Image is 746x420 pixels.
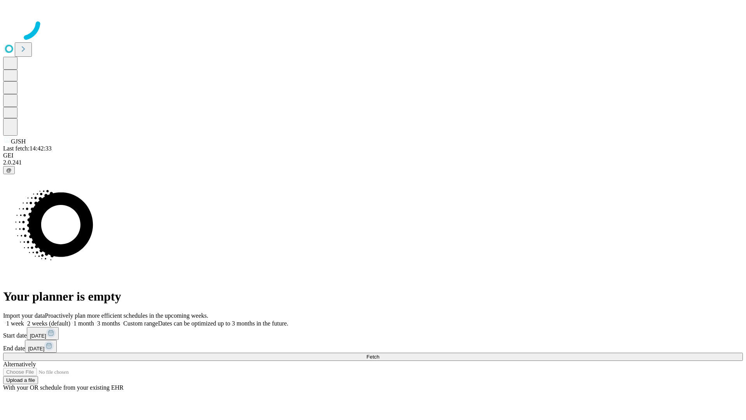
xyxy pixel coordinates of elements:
[27,320,70,327] span: 2 weeks (default)
[3,327,743,340] div: Start date
[3,159,743,166] div: 2.0.241
[30,333,46,339] span: [DATE]
[6,320,24,327] span: 1 week
[3,340,743,353] div: End date
[45,312,208,319] span: Proactively plan more efficient schedules in the upcoming weeks.
[25,340,57,353] button: [DATE]
[73,320,94,327] span: 1 month
[3,289,743,304] h1: Your planner is empty
[6,167,12,173] span: @
[3,384,124,391] span: With your OR schedule from your existing EHR
[366,354,379,360] span: Fetch
[11,138,26,145] span: GJSH
[123,320,158,327] span: Custom range
[3,166,15,174] button: @
[28,346,44,352] span: [DATE]
[158,320,288,327] span: Dates can be optimized up to 3 months in the future.
[3,152,743,159] div: GEI
[3,361,36,367] span: Alternatively
[27,327,59,340] button: [DATE]
[3,353,743,361] button: Fetch
[3,145,52,152] span: Last fetch: 14:42:33
[3,376,38,384] button: Upload a file
[3,312,45,319] span: Import your data
[97,320,120,327] span: 3 months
